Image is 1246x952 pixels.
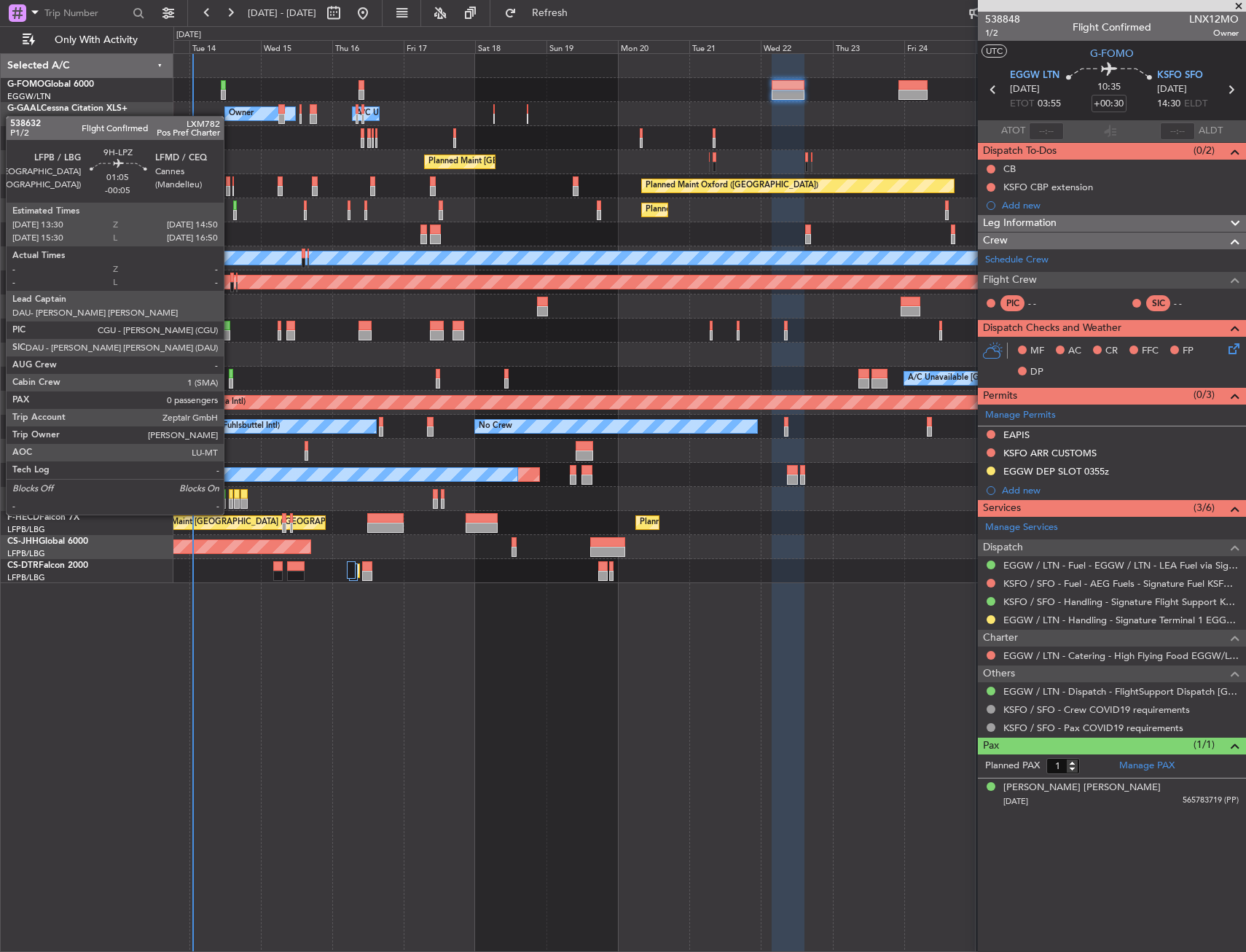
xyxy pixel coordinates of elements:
a: CS-JHHGlobal 6000 [7,537,88,546]
span: G-JAGA [7,200,41,209]
div: Owner [229,103,254,125]
a: T7-LZZIPraetor 600 [7,369,86,378]
a: G-GARECessna Citation XLS+ [7,128,128,137]
span: Services [983,500,1021,517]
span: G-GARE [7,128,41,137]
span: LX-AOA [7,417,41,426]
a: KSFO / SFO - Pax COVID19 requirements [1003,722,1183,734]
span: G-[PERSON_NAME] [7,152,88,161]
a: LX-TROLegacy 650 [7,393,85,402]
a: LFMD/CEQ [7,500,50,511]
span: LNX12MO [1189,12,1239,27]
span: FFC [1142,344,1159,359]
a: LX-AOACitation Mustang [7,417,111,426]
a: G-SIRSCitation Excel [7,176,91,185]
div: Tue 14 [189,40,261,53]
div: EAPIS [1003,429,1030,441]
span: G-FOMO [1090,46,1134,61]
span: F-HECD [7,513,39,522]
a: EGGW/LTN [7,260,51,270]
a: EGGW/LTN [7,163,51,174]
span: (3/6) [1194,500,1215,515]
span: (0/3) [1194,387,1215,402]
span: Dispatch [983,539,1023,556]
span: 1/2 [985,27,1020,39]
span: Others [983,666,1015,682]
span: G-KGKG [7,273,42,281]
div: A/C Unavailable [GEOGRAPHIC_DATA] ([GEOGRAPHIC_DATA]) [908,367,1145,389]
span: 03:55 [1038,97,1061,112]
span: [DATE] [1010,82,1040,97]
div: EGGW DEP SLOT 0355z [1003,465,1109,477]
a: EGGW/LTN [7,404,51,415]
div: [PERSON_NAME] [PERSON_NAME] [1003,781,1161,795]
div: No Crew [157,464,191,485]
a: LFPB/LBG [7,548,45,559]
a: Manage Services [985,520,1058,535]
div: Sat 25 [976,40,1047,53]
span: Permits [983,388,1017,405]
a: EGNR/CEG [7,139,51,150]
a: G-VNORChallenger 650 [7,321,106,329]
span: ETOT [1010,97,1034,112]
div: [DATE] [176,29,201,42]
span: Dispatch To-Dos [983,143,1057,160]
div: Planned Maint Oxford ([GEOGRAPHIC_DATA]) [646,175,818,197]
button: UTC [981,44,1007,58]
span: CS-JHH [7,537,39,546]
a: LFPB/LBG [7,524,45,535]
div: Sun 19 [546,40,618,53]
div: Planned Maint [GEOGRAPHIC_DATA] ([GEOGRAPHIC_DATA]) [139,512,369,534]
a: T7-N1960Legacy 650 [7,345,95,354]
span: Dispatch Checks and Weather [983,320,1121,337]
span: G-SIRS [7,176,35,185]
input: --:-- [1029,122,1064,140]
span: (1/1) [1194,737,1215,752]
a: EGLF/FAB [7,187,45,198]
span: Crew [983,233,1008,249]
div: Mon 20 [618,40,689,53]
div: - - [1174,297,1207,310]
input: Trip Number [44,2,128,24]
span: ALDT [1199,124,1223,138]
div: No Crew Hamburg (Fuhlsbuttel Intl) [148,415,280,437]
a: EGGW / LTN - Dispatch - FlightSupport Dispatch [GEOGRAPHIC_DATA] [1003,685,1239,698]
a: EGGW/LTN [7,91,51,102]
span: ELDT [1184,97,1207,112]
div: Planned Maint [GEOGRAPHIC_DATA] ([GEOGRAPHIC_DATA]) [428,151,658,173]
a: EGGW/LTN [7,211,51,222]
a: G-KGKGLegacy 600 [7,273,88,281]
span: FP [1183,344,1194,359]
a: G-SPCYLegacy 650 [7,225,85,233]
div: Planned Maint Riga (Riga Intl) [136,391,246,413]
div: No Crew [479,415,512,437]
span: 9H-LPZ [7,489,36,498]
a: Manage PAX [1119,759,1175,773]
span: Charter [983,630,1018,647]
a: EGGW/LTN [7,115,51,126]
div: Fri 24 [904,40,976,53]
button: Only With Activity [16,28,158,52]
a: F-HECDFalcon 7X [7,513,79,522]
div: SIC [1146,295,1170,311]
span: T7-EMI [7,465,36,474]
span: ATOT [1001,124,1025,138]
div: Sat 18 [475,40,546,53]
a: T7-EMIHawker 900XP [7,465,96,474]
div: Flight Confirmed [1073,20,1151,35]
div: Wed 15 [261,40,332,53]
span: 14:30 [1157,97,1180,112]
div: Fri 17 [404,40,475,53]
div: PIC [1000,295,1024,311]
a: EGLF/FAB [7,380,45,391]
span: G-VNOR [7,321,43,329]
span: CS-DTR [7,561,39,570]
a: EGGW / LTN - Fuel - EGGW / LTN - LEA Fuel via Signature in EGGW [1003,559,1239,571]
a: CS-DTRFalcon 2000 [7,561,88,570]
span: G-LEGC [7,249,39,257]
a: G-FOMOGlobal 6000 [7,80,94,89]
span: Leg Information [983,215,1057,232]
div: KSFO ARR CUSTOMS [1003,447,1097,459]
div: Planned Maint [GEOGRAPHIC_DATA] ([GEOGRAPHIC_DATA]) [646,199,875,221]
a: [PERSON_NAME]/QSA [7,428,93,439]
